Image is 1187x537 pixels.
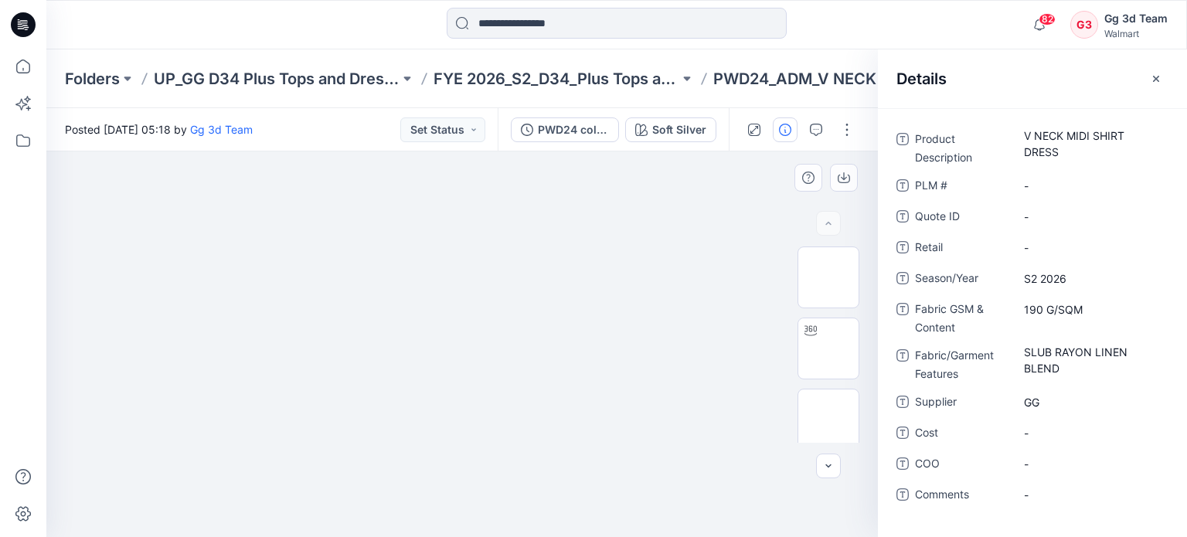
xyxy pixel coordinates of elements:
span: Cost [915,423,1008,445]
button: Soft Silver [625,117,716,142]
button: PWD24 colorway [511,117,619,142]
div: PWD24 colorway [538,121,609,138]
div: Gg 3d Team [1104,9,1168,28]
div: Walmart [1104,28,1168,39]
span: - [1024,456,1158,472]
span: Product Description [915,130,1008,167]
h2: Details [896,70,947,88]
a: UP_GG D34 Plus Tops and Dresses [154,68,400,90]
span: Posted [DATE] 05:18 by [65,121,253,138]
span: - [1024,178,1158,194]
span: PLM # [915,176,1008,198]
button: Details [773,117,798,142]
span: 82 [1039,13,1056,25]
a: Folders [65,68,120,90]
span: GG [1024,394,1158,410]
span: 190 G/SQM [1024,301,1158,318]
span: Comments [915,485,1008,507]
span: Season/Year [915,269,1008,291]
span: - [1024,240,1158,256]
span: Supplier [915,393,1008,414]
a: FYE 2026_S2_D34_Plus Tops and Dresses_GG [434,68,679,90]
span: Quote ID [915,207,1008,229]
span: Fabric GSM & Content [915,300,1008,337]
span: V NECK MIDI SHIRT DRESS [1024,127,1158,160]
span: SLUB RAYON LINEN BLEND [1024,344,1158,376]
div: Soft Silver [652,121,706,138]
span: Fabric/Garment Features [915,346,1008,383]
span: S2 2026 [1024,270,1158,287]
span: - [1024,487,1158,503]
span: - [1024,425,1158,441]
span: - [1024,209,1158,225]
span: Retail [915,238,1008,260]
p: PWD24_ADM_V NECK MIDI SHIRT DRESS [713,68,959,90]
div: G3 [1070,11,1098,39]
span: COO [915,454,1008,476]
a: Gg 3d Team [190,123,253,136]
